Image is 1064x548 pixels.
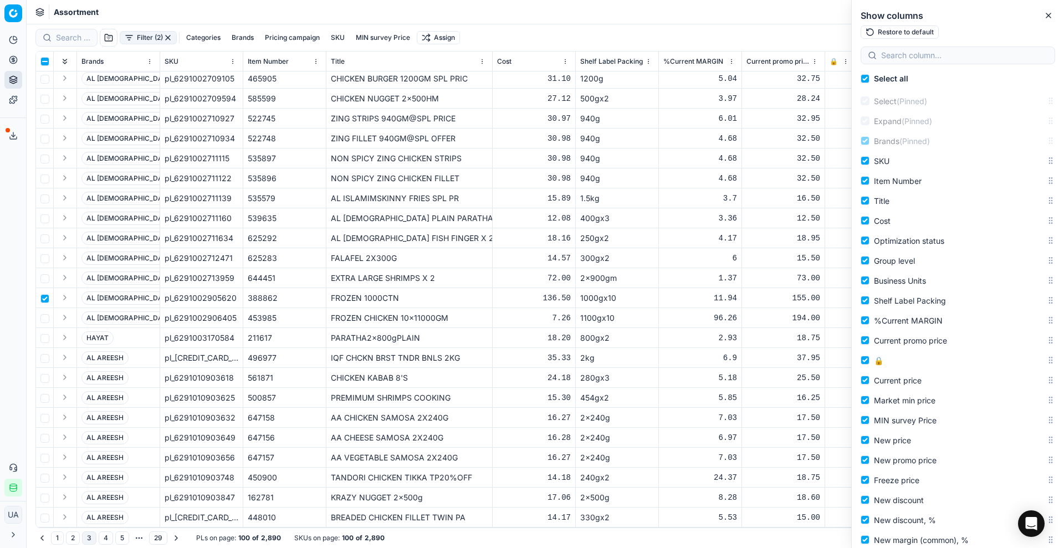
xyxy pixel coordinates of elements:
div: 24.37 [663,472,737,483]
button: 2 [66,531,80,545]
div: 522745 [248,113,321,124]
span: pl_6291002906405 [165,313,237,324]
span: Shelf Label Packing [580,57,643,66]
div: 12.50 [746,213,820,224]
span: AL AREESH [81,511,129,524]
button: Expand [58,131,71,145]
div: 5.85 [663,392,737,403]
div: 1.37 [663,273,737,284]
input: New discount [861,495,869,504]
div: CHICKEN BURGER 1200GM SPL PRIC [331,73,488,84]
button: 1 [51,531,64,545]
div: Open Intercom Messenger [1018,510,1045,537]
button: Expand [58,211,71,224]
div: 2x900gm [580,273,654,284]
span: Cost [874,216,891,226]
input: SKU [861,156,869,165]
strong: 100 [238,534,250,542]
span: Brands [874,136,930,146]
div: 17.50 [746,412,820,423]
input: 🔒 [861,356,869,365]
button: Expand [58,191,71,204]
span: pl_6291002713959 [165,273,234,284]
div: CHICKEN KABAB 8'S [331,372,488,383]
div: 647157 [248,452,321,463]
span: Shelf Label Packing [874,296,946,305]
span: Current promo price [746,57,809,66]
div: 647156 [248,432,321,443]
span: pl_6291010903649 [165,432,236,443]
div: 72.00 [497,273,571,284]
span: AL [DEMOGRAPHIC_DATA] [81,212,178,225]
span: AL [DEMOGRAPHIC_DATA] [81,112,178,125]
div: 453985 [248,313,321,324]
div: PARATHA2x800gPLAIN [331,332,488,344]
div: 7.03 [663,452,737,463]
strong: 100 [342,534,354,542]
span: %Current MARGIN [874,316,943,325]
div: 17.50 [746,452,820,463]
span: AL AREESH [81,451,129,464]
button: Expand [58,431,71,444]
span: AL AREESH [81,471,129,484]
nav: breadcrumb [54,7,99,18]
div: 8.28 [663,492,737,503]
span: pl_[CREDIT_CARD_NUMBER] [165,512,238,523]
input: Shelf Label Packing [861,296,869,305]
div: 31.10 [497,73,571,84]
span: 🔒 [830,57,838,66]
strong: of [252,534,259,542]
button: Expand [58,510,71,524]
div: 15.89 [497,193,571,204]
div: 35.33 [497,352,571,363]
span: (Pinned) [899,136,930,146]
span: pl_6291002710934 [165,133,235,144]
div: 6.97 [663,432,737,443]
div: IQF CHCKN BRST TNDR BNLS 2KG [331,352,488,363]
div: AA CHEESE SAMOSA 2X240G [331,432,488,443]
input: Select(Pinned) [861,96,869,105]
div: 18.16 [497,233,571,244]
div: 940g [580,113,654,124]
span: Freeze price [874,475,919,485]
span: AL [DEMOGRAPHIC_DATA] [81,291,178,305]
span: New discount, % [874,515,936,525]
div: 5.04 [663,73,737,84]
div: 18.75 [746,332,820,344]
div: 3.7 [663,193,737,204]
div: 15.30 [497,392,571,403]
div: AL [DEMOGRAPHIC_DATA] PLAIN PARATHA 3x400G [331,213,488,224]
div: ZING STRIPS 940GM@SPL PRICE [331,113,488,124]
div: 4.68 [663,153,737,164]
div: 7.03 [663,412,737,423]
span: HAYAT [81,331,114,345]
div: 388862 [248,293,321,304]
button: Expand [58,371,71,384]
div: 30.97 [497,113,571,124]
div: 18.60 [746,492,820,503]
div: 16.27 [497,452,571,463]
button: 29 [149,531,167,545]
button: Expand [58,231,71,244]
button: Pricing campaign [260,31,324,44]
input: New promo price [861,455,869,464]
button: Expand all [58,55,71,68]
div: 27.12 [497,93,571,104]
div: 194.00 [746,313,820,324]
span: pl_6291002711160 [165,213,232,224]
span: pl_6291010903847 [165,492,235,503]
div: 73.00 [746,273,820,284]
span: AL AREESH [81,491,129,504]
span: New margin (common), % [874,535,969,545]
div: FROZEN CHICKEN 10x11000GM [331,313,488,324]
span: pl_6291002711634 [165,233,233,244]
span: Cost [497,57,511,66]
button: SKU [326,31,349,44]
span: pl_[CREDIT_CARD_NUMBER] [165,352,238,363]
div: FALAFEL 2X300G [331,253,488,264]
div: 2kg [580,352,654,363]
div: 940g [580,153,654,164]
button: Filter (2) [120,31,177,44]
span: MIN survey Price [874,416,937,425]
span: AL AREESH [81,431,129,444]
